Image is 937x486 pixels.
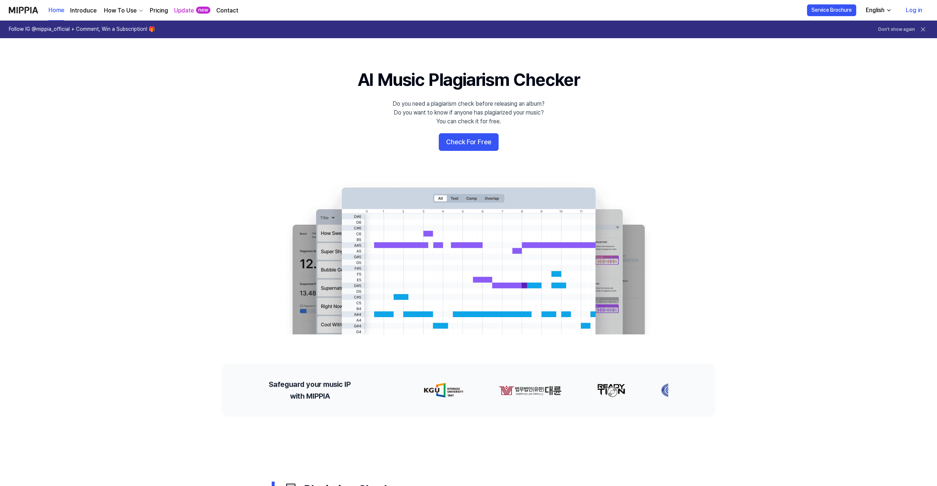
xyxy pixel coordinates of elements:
[460,383,524,398] img: partner-logo-1
[386,383,425,398] img: partner-logo-0
[150,6,168,15] a: Pricing
[439,133,499,151] button: Check For Free
[864,6,886,15] div: English
[174,6,194,15] a: Update
[860,3,896,18] button: English
[102,6,144,15] button: How To Use
[559,383,587,398] img: partner-logo-2
[102,6,138,15] div: How To Use
[878,26,915,33] button: Don't show again
[807,4,856,16] button: Service Brochure
[70,6,97,15] a: Introduce
[196,7,210,14] div: new
[623,383,645,398] img: partner-logo-3
[278,180,659,334] img: main Image
[358,68,580,92] h1: AI Music Plagiarism Checker
[269,378,351,402] h2: Safeguard your music IP with MIPPIA
[48,0,64,21] a: Home
[9,26,155,33] h1: Follow IG @mippia_official + Comment, Win a Subscription! 🎁
[392,99,545,126] div: Do you need a plagiarism check before releasing an album? Do you want to know if anyone has plagi...
[216,6,238,15] a: Contact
